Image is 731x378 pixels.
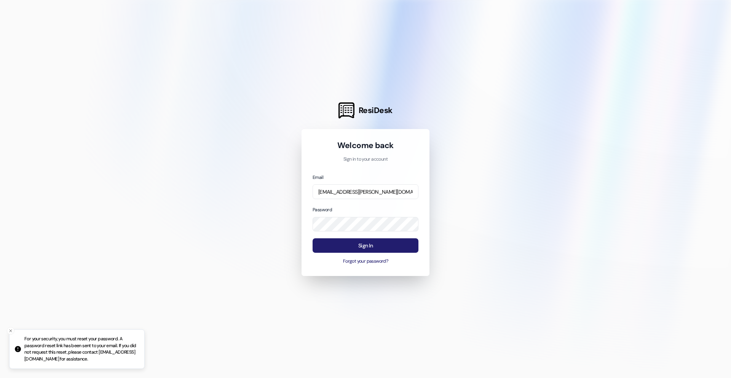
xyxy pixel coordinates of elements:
[313,140,418,151] h1: Welcome back
[313,238,418,253] button: Sign In
[338,102,354,118] img: ResiDesk Logo
[7,327,14,335] button: Close toast
[313,156,418,163] p: Sign in to your account
[24,336,138,362] p: For your security, you must reset your password. A password reset link has been sent to your emai...
[313,207,332,213] label: Password
[313,184,418,199] input: name@example.com
[313,174,323,180] label: Email
[359,105,393,116] span: ResiDesk
[313,258,418,265] button: Forgot your password?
